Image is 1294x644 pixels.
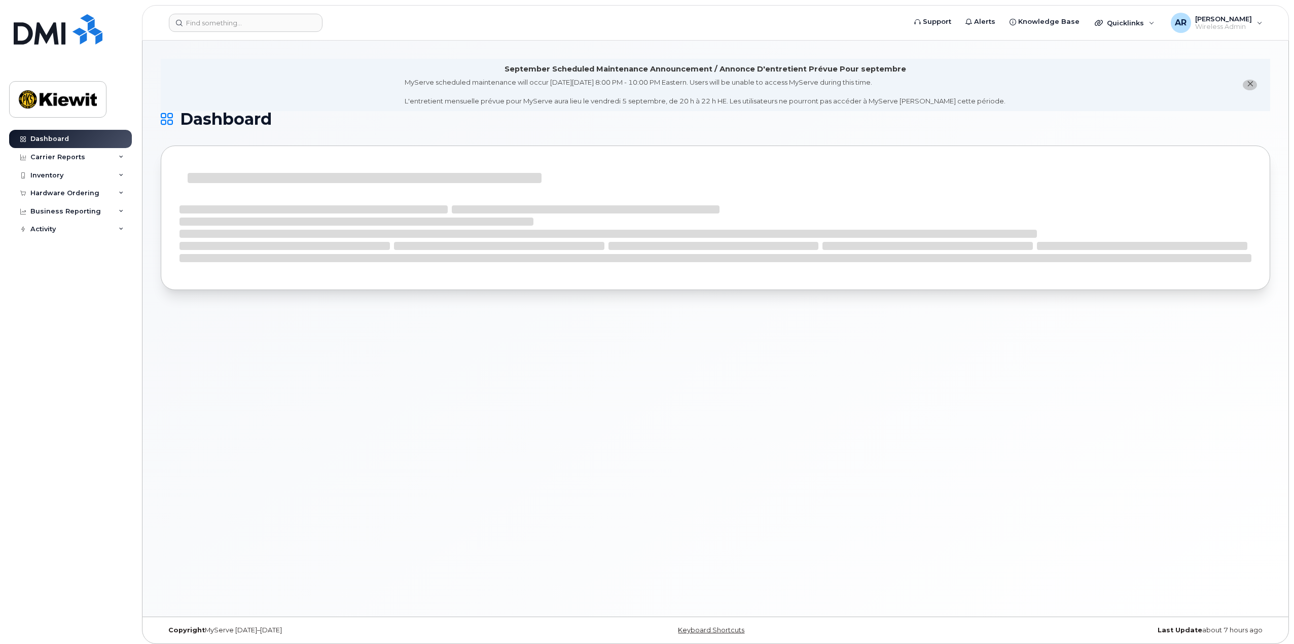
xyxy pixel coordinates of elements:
span: Dashboard [180,112,272,127]
div: about 7 hours ago [901,626,1270,634]
a: Keyboard Shortcuts [678,626,744,634]
button: close notification [1243,80,1257,90]
strong: Copyright [168,626,205,634]
strong: Last Update [1158,626,1202,634]
div: September Scheduled Maintenance Announcement / Annonce D'entretient Prévue Pour septembre [505,64,906,75]
div: MyServe scheduled maintenance will occur [DATE][DATE] 8:00 PM - 10:00 PM Eastern. Users will be u... [405,78,1005,106]
div: MyServe [DATE]–[DATE] [161,626,530,634]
